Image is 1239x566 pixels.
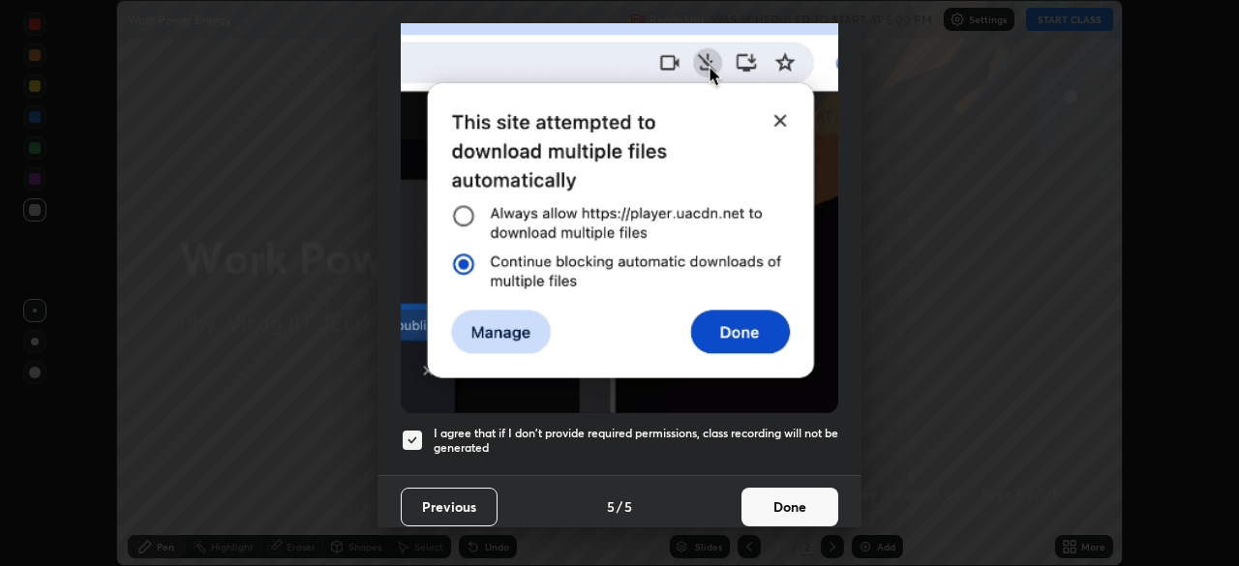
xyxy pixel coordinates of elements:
h5: I agree that if I don't provide required permissions, class recording will not be generated [434,426,838,456]
button: Done [741,488,838,526]
button: Previous [401,488,498,526]
h4: 5 [607,496,615,517]
h4: / [617,496,622,517]
h4: 5 [624,496,632,517]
